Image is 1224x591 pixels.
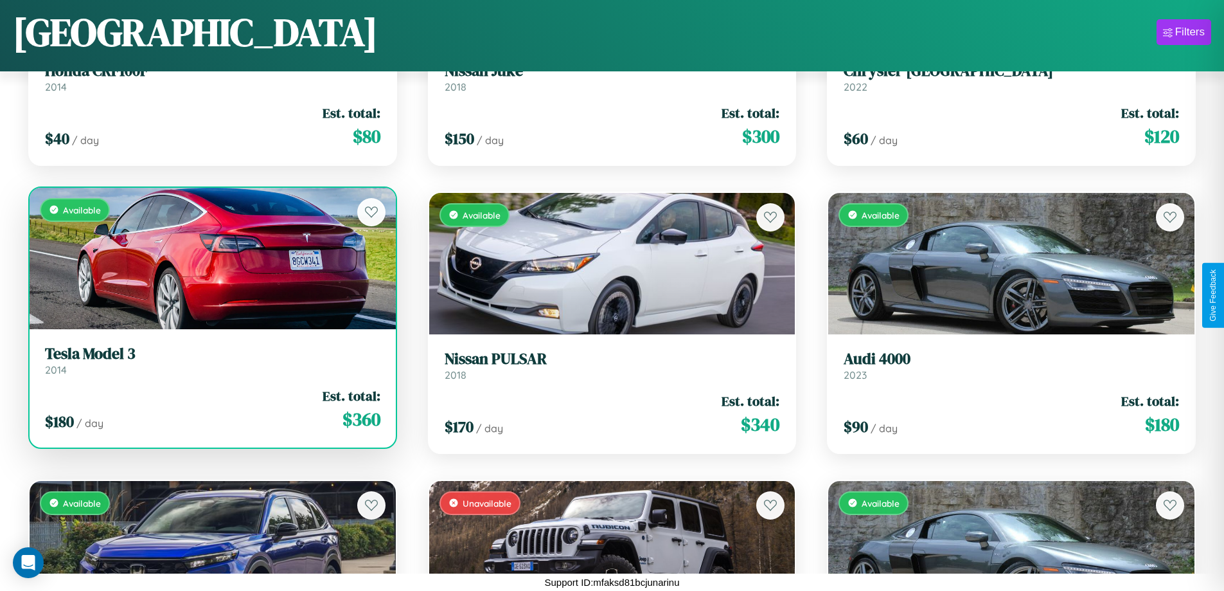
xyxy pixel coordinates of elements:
a: Nissan Juke2018 [445,62,780,93]
span: 2018 [445,80,466,93]
span: $ 170 [445,416,474,437]
span: $ 300 [742,123,779,149]
span: $ 120 [1144,123,1179,149]
span: $ 90 [844,416,868,437]
a: Audi 40002023 [844,350,1179,381]
span: Available [63,205,101,215]
p: Support ID: mfaksd81bcjunarinu [544,574,679,591]
span: $ 40 [45,128,69,149]
span: Est. total: [722,392,779,410]
div: Filters [1175,26,1205,39]
a: Chrysler [GEOGRAPHIC_DATA]2022 [844,62,1179,93]
span: $ 180 [1145,412,1179,437]
span: Available [862,498,900,509]
h3: Tesla Model 3 [45,345,380,363]
span: / day [871,422,898,435]
div: Give Feedback [1209,269,1218,322]
span: $ 340 [741,412,779,437]
span: / day [871,134,898,147]
span: $ 360 [342,406,380,432]
span: $ 80 [353,123,380,149]
span: 2014 [45,80,67,93]
span: Available [63,498,101,509]
span: Est. total: [1121,104,1179,122]
span: $ 150 [445,128,474,149]
span: / day [76,417,103,430]
span: / day [477,134,504,147]
span: 2018 [445,368,466,381]
span: Est. total: [323,104,380,122]
span: 2023 [844,368,867,381]
button: Filters [1157,19,1211,45]
h3: Audi 4000 [844,350,1179,368]
h3: Honda CRF100F [45,62,380,80]
h3: Chrysler [GEOGRAPHIC_DATA] [844,62,1179,80]
span: Unavailable [463,498,511,509]
a: Tesla Model 32014 [45,345,380,376]
span: Available [463,210,501,221]
span: $ 60 [844,128,868,149]
span: Est. total: [323,386,380,405]
div: Open Intercom Messenger [13,547,44,578]
a: Nissan PULSAR2018 [445,350,780,381]
a: Honda CRF100F2014 [45,62,380,93]
span: Est. total: [722,104,779,122]
h3: Nissan Juke [445,62,780,80]
h3: Nissan PULSAR [445,350,780,368]
h1: [GEOGRAPHIC_DATA] [13,6,378,59]
span: 2022 [844,80,867,93]
span: Est. total: [1121,392,1179,410]
span: / day [72,134,99,147]
span: 2014 [45,363,67,376]
span: $ 180 [45,411,74,432]
span: / day [476,422,503,435]
span: Available [862,210,900,221]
